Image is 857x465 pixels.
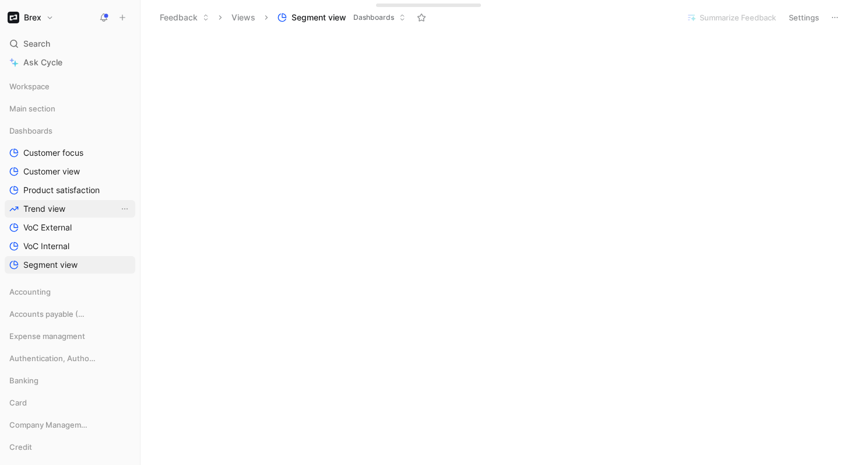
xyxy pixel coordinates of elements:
[353,12,394,23] span: Dashboards
[5,237,135,255] a: VoC Internal
[5,100,135,117] div: Main section
[291,12,346,23] span: Segment view
[9,103,55,114] span: Main section
[9,375,38,386] span: Banking
[5,163,135,180] a: Customer view
[154,9,215,26] button: Feedback
[5,78,135,95] div: Workspace
[119,203,131,215] button: View actions
[5,283,135,304] div: Accounting
[5,305,135,326] div: Accounts payable (AP)
[682,9,781,26] button: Summarize Feedback
[9,330,85,342] span: Expense managment
[272,9,411,26] button: Segment viewDashboards
[5,122,135,274] div: DashboardsCustomer focusCustomer viewProduct satisfactionTrend viewView actionsVoC ExternalVoC In...
[5,416,135,437] div: Company Management
[5,35,135,53] div: Search
[5,256,135,274] a: Segment view
[23,184,100,196] span: Product satisfaction
[9,81,50,92] span: Workspace
[5,9,57,26] button: BrexBrex
[23,222,72,233] span: VoC External
[9,441,32,453] span: Credit
[23,240,69,252] span: VoC Internal
[9,308,87,320] span: Accounts payable (AP)
[784,9,824,26] button: Settings
[9,125,52,137] span: Dashboards
[5,372,135,393] div: Banking
[23,55,62,69] span: Ask Cycle
[9,397,27,408] span: Card
[5,372,135,389] div: Banking
[9,419,88,431] span: Company Management
[5,349,135,370] div: Authentication, Authorization & Auditing
[23,203,65,215] span: Trend view
[5,200,135,218] a: Trend viewView actions
[9,286,51,298] span: Accounting
[23,166,80,177] span: Customer view
[5,394,135,411] div: Card
[24,12,41,23] h1: Brex
[5,327,135,348] div: Expense managment
[5,219,135,236] a: VoC External
[9,352,97,364] span: Authentication, Authorization & Auditing
[5,438,135,456] div: Credit
[5,394,135,415] div: Card
[5,349,135,367] div: Authentication, Authorization & Auditing
[23,37,50,51] span: Search
[5,327,135,345] div: Expense managment
[5,122,135,139] div: Dashboards
[5,144,135,162] a: Customer focus
[5,283,135,300] div: Accounting
[5,438,135,459] div: Credit
[23,259,78,271] span: Segment view
[23,147,83,159] span: Customer focus
[5,305,135,323] div: Accounts payable (AP)
[8,12,19,23] img: Brex
[5,54,135,71] a: Ask Cycle
[226,9,261,26] button: Views
[5,100,135,121] div: Main section
[5,416,135,433] div: Company Management
[5,181,135,199] a: Product satisfaction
